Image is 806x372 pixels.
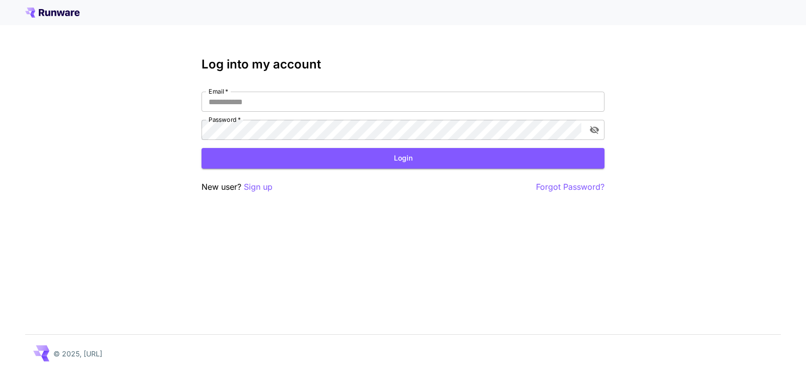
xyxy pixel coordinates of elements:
p: New user? [201,181,273,193]
button: Sign up [244,181,273,193]
button: toggle password visibility [585,121,603,139]
p: © 2025, [URL] [53,348,102,359]
button: Forgot Password? [536,181,604,193]
label: Email [209,87,228,96]
label: Password [209,115,241,124]
button: Login [201,148,604,169]
h3: Log into my account [201,57,604,71]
